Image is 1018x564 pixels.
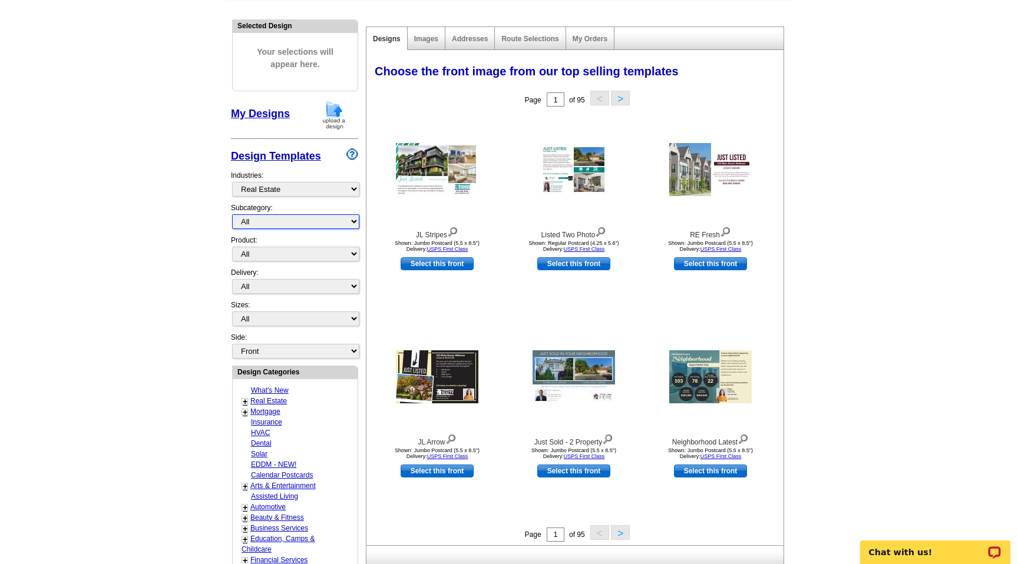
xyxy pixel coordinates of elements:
[509,447,639,459] div: Shown: Jumbo Postcard (5.5 x 8.5") Delivery:
[372,224,502,240] div: JL Stripes
[700,246,742,252] a: USPS First Class
[231,150,321,162] a: Design Templates
[243,397,247,406] a: +
[401,465,474,477] a: use this design
[231,300,358,332] div: Sizes:
[250,407,280,416] a: Mortgage
[509,224,639,240] div: Listed Two Photo
[569,96,585,104] span: of 95
[396,350,478,403] img: JL Arrow
[251,439,272,447] a: Dental
[243,482,247,491] a: +
[251,386,289,394] a: What's New
[243,535,247,544] a: +
[852,527,1018,564] iframe: LiveChat chat widget
[251,460,296,469] a: EDDM - NEW!
[537,257,610,270] a: use this design
[674,257,747,270] a: use this design
[231,235,358,267] div: Product:
[251,418,282,426] a: Insurance
[447,224,458,237] img: view design details
[375,65,679,78] span: Choose the front image from our top selling templates
[251,429,270,437] a: HVAC
[669,143,752,196] img: RE Fresh
[401,257,474,270] a: use this design
[373,35,401,43] a: Designs
[250,556,308,564] a: Financial Services
[251,492,298,500] a: Assisted Living
[611,91,630,105] button: >
[243,503,247,512] a: +
[573,35,607,43] a: My Orders
[414,35,438,43] a: Images
[537,465,610,477] a: use this design
[646,447,775,459] div: Shown: Jumbo Postcard (5.5 x 8.5") Delivery:
[602,432,613,444] img: view design details
[250,503,286,511] a: Automotive
[427,453,468,459] a: USPS First Class
[233,20,358,31] div: Selected Design
[243,513,247,523] a: +
[233,366,358,377] div: Design Categories
[569,530,585,539] span: of 95
[590,91,609,105] button: <
[242,535,315,553] a: Education, Camps & Childcare
[231,267,358,300] div: Delivery:
[540,144,607,195] img: Listed Two Photo
[445,432,457,444] img: view design details
[251,450,267,458] a: Solar
[611,525,630,540] button: >
[372,447,502,459] div: Shown: Jumbo Postcard (5.5 x 8.5") Delivery:
[250,482,316,490] a: Arts & Entertainment
[251,471,313,479] a: Calendar Postcards
[564,453,605,459] a: USPS First Class
[595,224,606,237] img: view design details
[243,524,247,533] a: +
[250,524,308,532] a: Business Services
[452,35,488,43] a: Addresses
[669,350,752,403] img: Neighborhood Latest
[231,332,358,360] div: Side:
[501,35,558,43] a: Route Selections
[319,100,349,130] img: upload-design
[231,164,358,203] div: Industries:
[509,240,639,252] div: Shown: Regular Postcard (4.25 x 5.6") Delivery:
[646,432,775,447] div: Neighborhood Latest
[250,397,287,405] a: Real Estate
[533,350,615,403] img: Just Sold - 2 Property
[250,513,304,522] a: Beauty & Fitness
[372,240,502,252] div: Shown: Jumbo Postcard (5.5 x 8.5") Delivery:
[525,530,541,539] span: Page
[231,203,358,235] div: Subcategory:
[509,432,639,447] div: Just Sold - 2 Property
[564,246,605,252] a: USPS First Class
[646,224,775,240] div: RE Fresh
[243,407,247,417] a: +
[738,432,749,444] img: view design details
[590,525,609,540] button: <
[242,34,349,82] span: Your selections will appear here.
[372,432,502,447] div: JL Arrow
[674,465,747,477] a: use this design
[231,108,290,120] a: My Designs
[700,453,742,459] a: USPS First Class
[646,240,775,252] div: Shown: Jumbo Postcard (5.5 x 8.5") Delivery:
[720,224,731,237] img: view design details
[525,96,541,104] span: Page
[427,246,468,252] a: USPS First Class
[346,148,358,160] img: design-wizard-help-icon.png
[396,143,478,196] img: JL Stripes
